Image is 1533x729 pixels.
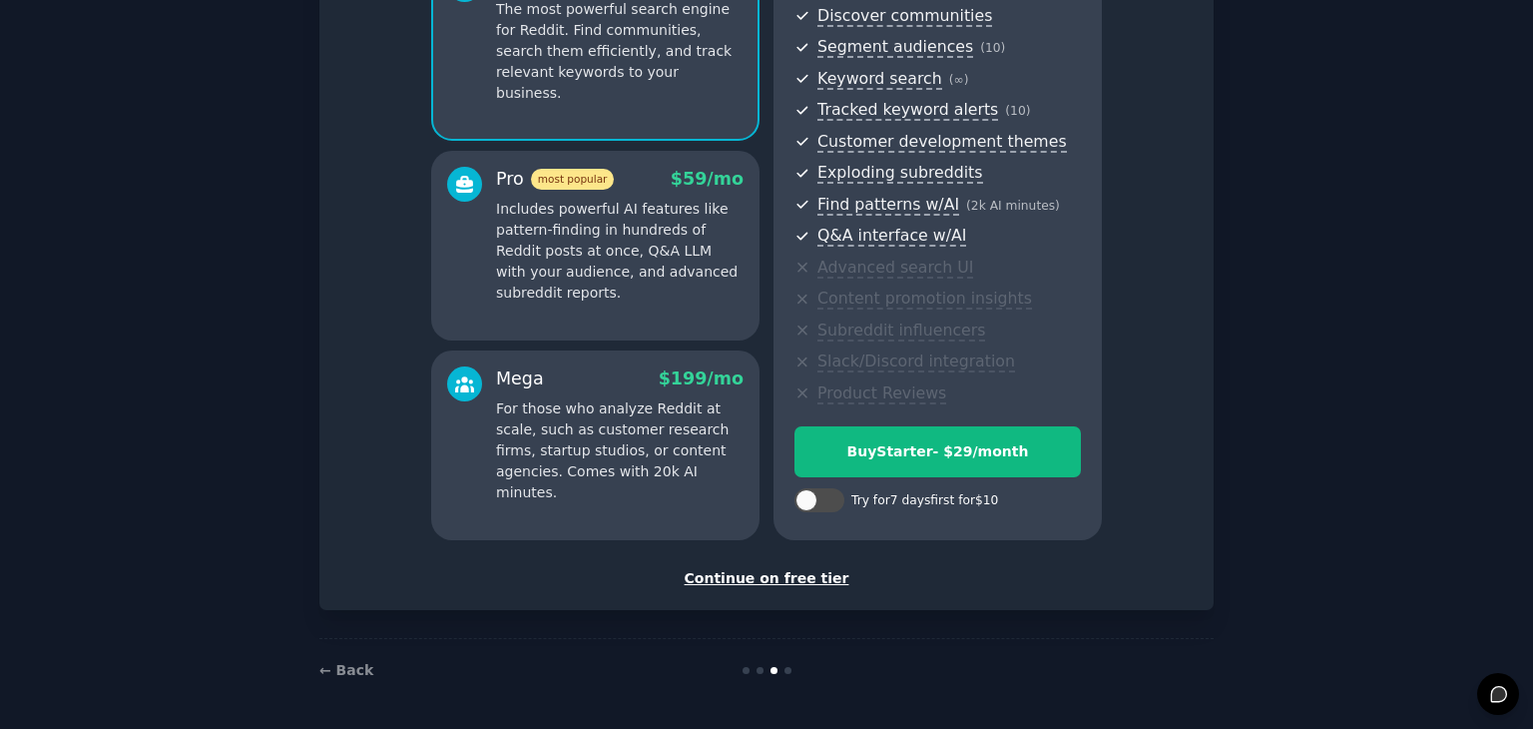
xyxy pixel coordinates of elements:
[817,258,973,279] span: Advanced search UI
[659,368,744,388] span: $ 199 /mo
[817,163,982,184] span: Exploding subreddits
[817,69,942,90] span: Keyword search
[817,195,959,216] span: Find patterns w/AI
[1005,104,1030,118] span: ( 10 )
[817,100,998,121] span: Tracked keyword alerts
[851,492,998,510] div: Try for 7 days first for $10
[496,398,744,503] p: For those who analyze Reddit at scale, such as customer research firms, startup studios, or conte...
[980,41,1005,55] span: ( 10 )
[496,366,544,391] div: Mega
[817,352,1015,372] span: Slack/Discord integration
[496,199,744,304] p: Includes powerful AI features like pattern-finding in hundreds of Reddit posts at once, Q&A LLM w...
[340,568,1193,589] div: Continue on free tier
[817,289,1032,310] span: Content promotion insights
[817,321,985,342] span: Subreddit influencers
[817,132,1067,153] span: Customer development themes
[671,169,744,189] span: $ 59 /mo
[531,169,615,190] span: most popular
[795,441,1080,462] div: Buy Starter - $ 29 /month
[817,6,992,27] span: Discover communities
[966,199,1060,213] span: ( 2k AI minutes )
[319,662,373,678] a: ← Back
[794,426,1081,477] button: BuyStarter- $29/month
[817,37,973,58] span: Segment audiences
[817,226,966,247] span: Q&A interface w/AI
[817,383,946,404] span: Product Reviews
[949,73,969,87] span: ( ∞ )
[496,167,614,192] div: Pro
